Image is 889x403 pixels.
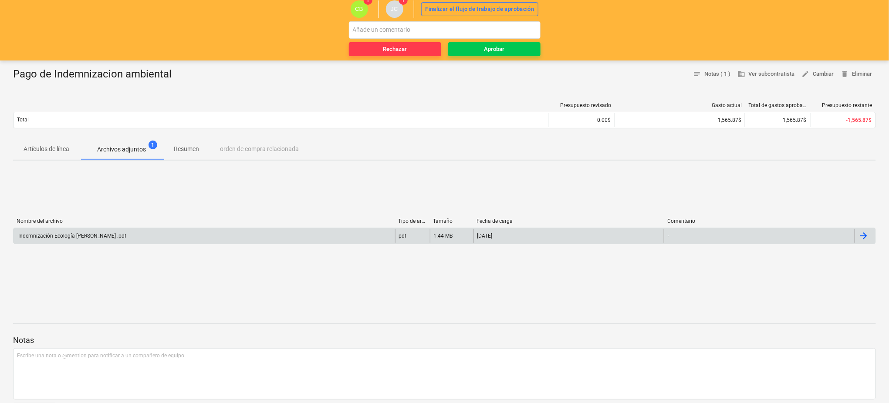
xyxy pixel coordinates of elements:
[17,116,29,124] p: Total
[17,233,126,239] div: Indemnización Ecología [PERSON_NAME] .pdf
[433,218,470,224] div: Tamaño
[355,6,363,12] span: CB
[845,361,889,403] iframe: Chat Widget
[13,67,179,81] div: Pago de Indemnizacion ambiental
[549,113,614,127] div: 0.00$
[13,335,876,346] p: Notas
[421,2,539,16] button: Finalizar el flujo de trabajo de aprobación
[618,102,742,108] div: Gasto actual
[399,218,426,224] div: Tipo de archivo
[737,70,745,78] span: business
[386,0,403,18] div: Jorge Choy
[814,102,872,108] div: Presupuesto restante
[477,218,661,224] div: Fecha de carga
[391,6,398,12] span: JC
[434,233,453,239] div: 1.44 MB
[351,0,368,18] div: Carlos Broce
[349,21,541,39] input: Añade un comentario
[24,144,69,154] p: Artículos de línea
[477,233,493,239] div: [DATE]
[745,113,810,127] div: 1,565.87$
[484,44,504,54] div: Aprobar
[846,117,872,123] span: -1,565.87$
[802,69,834,79] span: Cambiar
[838,67,876,81] button: Eliminar
[149,141,157,149] span: 1
[734,67,798,81] button: Ver subcontratista
[448,42,541,56] button: Aprobar
[737,69,795,79] span: Ver subcontratista
[802,70,810,78] span: edit
[97,145,146,154] p: Archivos adjuntos
[668,233,669,239] div: -
[749,102,807,108] div: Total de gastos aprobados
[693,69,730,79] span: Notas ( 1 )
[841,69,872,79] span: Eliminar
[426,4,534,14] div: Finalizar el flujo de trabajo de aprobación
[174,144,199,154] p: Resumen
[349,42,441,56] button: Rechazar
[798,67,838,81] button: Cambiar
[693,70,701,78] span: notes
[399,233,407,239] div: pdf
[17,218,392,224] div: Nombre del archivo
[668,218,852,224] div: Comentario
[383,44,407,54] div: Rechazar
[618,117,741,123] div: 1,565.87$
[553,102,611,108] div: Presupuesto revisado
[690,67,734,81] button: Notas ( 1 )
[841,70,849,78] span: delete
